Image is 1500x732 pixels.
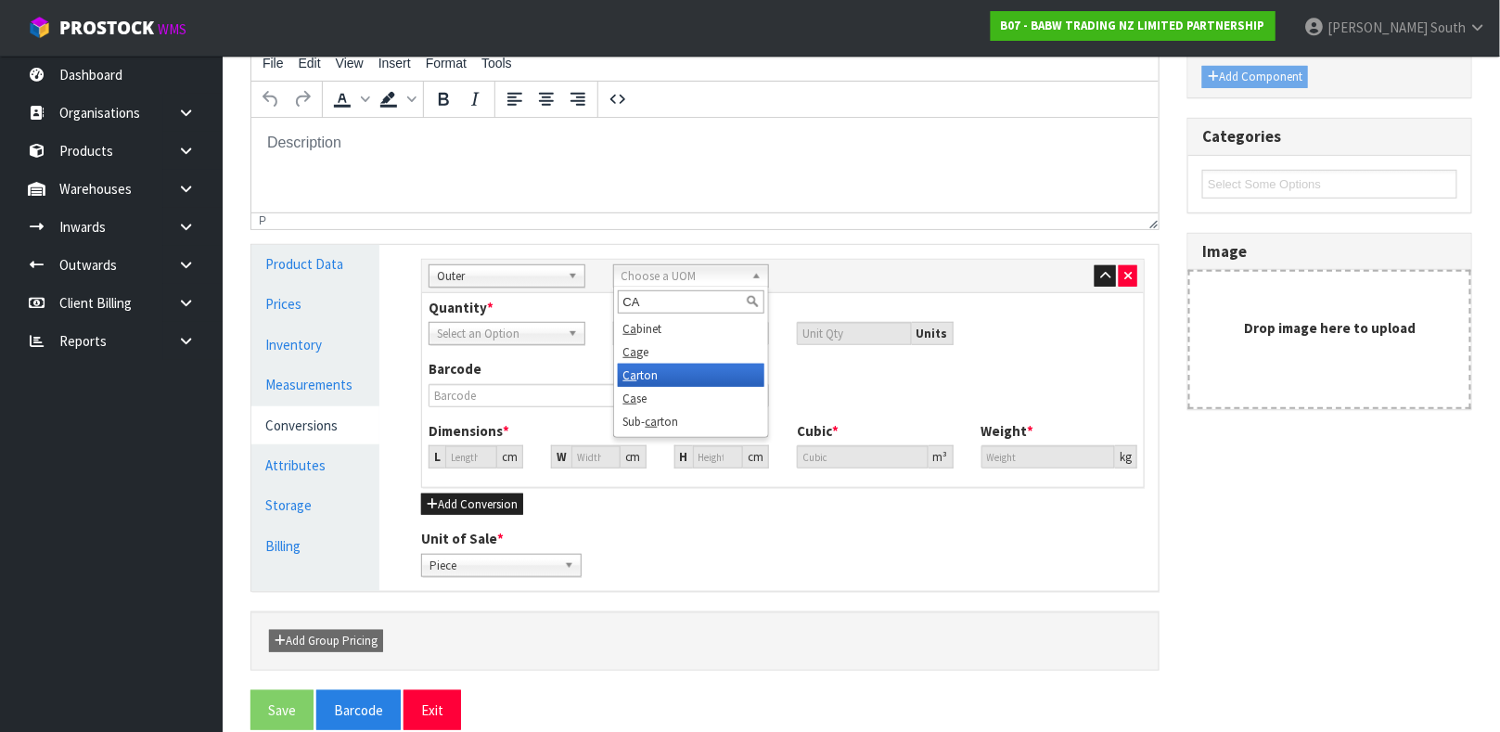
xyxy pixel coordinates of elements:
h3: Image [1202,243,1457,261]
label: Quantity [429,298,494,317]
strong: Units [917,326,948,341]
button: Exit [404,690,461,730]
button: Add Component [1202,66,1308,88]
span: Piece [429,555,557,577]
small: WMS [158,20,186,38]
a: Prices [251,285,379,323]
a: Attributes [251,446,379,484]
em: Ca [623,367,637,383]
h3: Categories [1202,128,1457,146]
em: ca [646,414,658,430]
span: Insert [378,56,411,71]
input: Width [571,445,620,469]
span: Format [426,56,467,71]
em: Ca [623,321,637,337]
div: cm [743,445,769,469]
a: Conversions [251,406,379,444]
strong: H [680,449,688,465]
em: Ca [623,344,637,360]
button: Italic [459,83,491,115]
a: Product Data [251,245,379,283]
span: File [263,56,284,71]
strong: Drop image here to upload [1244,319,1416,337]
div: p [259,214,266,227]
input: Height [693,445,743,469]
strong: L [434,449,441,465]
li: Sub- rton [618,410,765,433]
input: Length [445,445,497,469]
button: Save [250,690,314,730]
label: Weight [981,421,1034,441]
input: Weight [981,445,1116,469]
span: View [336,56,364,71]
div: Resize [1144,213,1160,229]
input: Cubic [797,445,929,469]
button: Source code [602,83,634,115]
div: cm [621,445,647,469]
button: Add Group Pricing [269,630,383,652]
li: se [618,387,765,410]
img: cube-alt.png [28,16,51,39]
div: cm [497,445,523,469]
span: ProStock [59,16,154,40]
button: Add Conversion [421,494,523,516]
em: Ca [623,391,637,406]
label: Barcode [429,359,481,379]
button: Align center [531,83,562,115]
div: Text color [327,83,373,115]
div: Background color [373,83,419,115]
div: m³ [929,445,954,469]
input: Barcode [429,384,769,407]
span: Choose a UOM [622,265,745,288]
li: binet [618,317,765,340]
button: Redo [287,83,318,115]
button: Align left [499,83,531,115]
button: Barcode [316,690,401,730]
span: South [1430,19,1466,36]
a: Billing [251,527,379,565]
strong: B07 - BABW TRADING NZ LIMITED PARTNERSHIP [1001,18,1265,33]
input: Unit Qty [797,322,912,345]
label: Unit of Sale [421,529,504,548]
span: [PERSON_NAME] [1327,19,1428,36]
label: Cubic [797,421,839,441]
label: Dimensions [429,421,509,441]
span: Outer [437,265,560,288]
a: B07 - BABW TRADING NZ LIMITED PARTNERSHIP [991,11,1276,41]
li: rton [618,364,765,387]
a: Inventory [251,326,379,364]
a: Storage [251,486,379,524]
strong: W [557,449,567,465]
a: Measurements [251,366,379,404]
span: Tools [481,56,512,71]
button: Undo [255,83,287,115]
button: Align right [562,83,594,115]
iframe: Rich Text Area. Press ALT-0 for help. [251,118,1159,212]
div: kg [1115,445,1137,469]
li: ge [618,340,765,364]
span: Edit [299,56,321,71]
span: Select an Option [437,323,560,345]
button: Bold [428,83,459,115]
